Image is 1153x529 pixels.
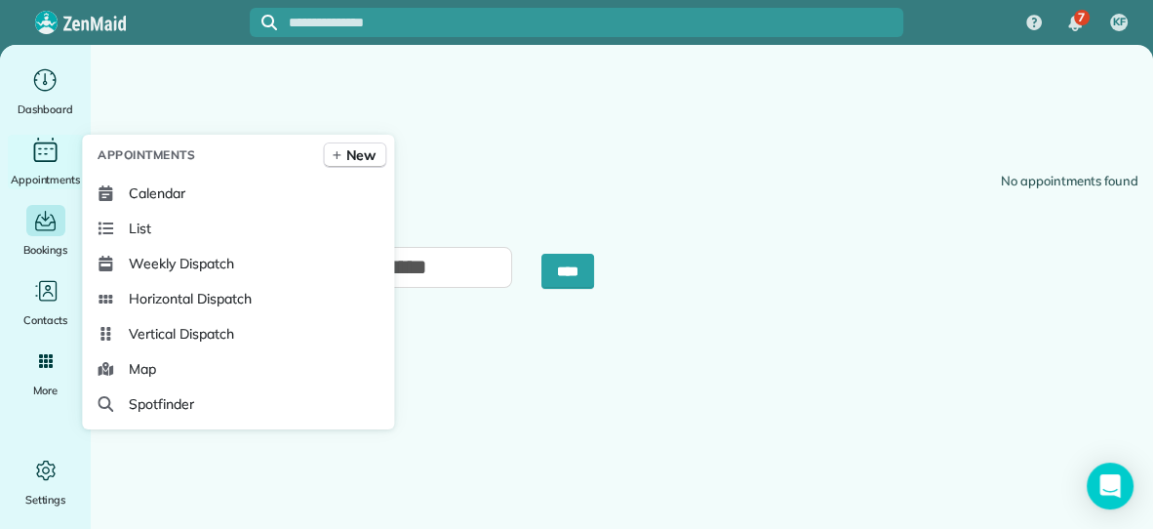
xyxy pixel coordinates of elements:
[98,145,195,165] span: Appointments
[90,246,386,281] a: Weekly Dispatch
[1087,463,1133,509] div: Open Intercom Messenger
[129,324,233,344] span: Vertical Dispatch
[90,176,386,211] a: Calendar
[23,310,67,330] span: Contacts
[129,183,185,203] span: Calendar
[1001,172,1138,191] div: No appointments found
[8,205,83,260] a: Bookings
[90,351,386,387] a: Map
[1054,2,1095,45] div: 7 unread notifications
[18,100,73,119] span: Dashboard
[90,281,386,316] a: Horizontal Dispatch
[129,289,251,308] span: Horizontal Dispatch
[8,64,83,119] a: Dashboard
[345,145,376,165] span: New
[8,275,83,330] a: Contacts
[8,455,83,509] a: Settings
[90,387,386,422] a: Spotfinder
[261,15,277,30] svg: Focus search
[1078,10,1085,25] span: 7
[90,211,386,246] a: List
[129,394,194,414] span: Spotfinder
[129,254,233,273] span: Weekly Dispatch
[23,240,68,260] span: Bookings
[1113,15,1126,30] span: KF
[90,316,386,351] a: Vertical Dispatch
[8,135,83,189] a: Appointments
[11,170,81,189] span: Appointments
[25,490,66,509] span: Settings
[250,15,277,30] button: Focus search
[323,142,386,168] a: New
[129,219,151,238] span: List
[129,359,156,379] span: Map
[33,381,58,400] span: More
